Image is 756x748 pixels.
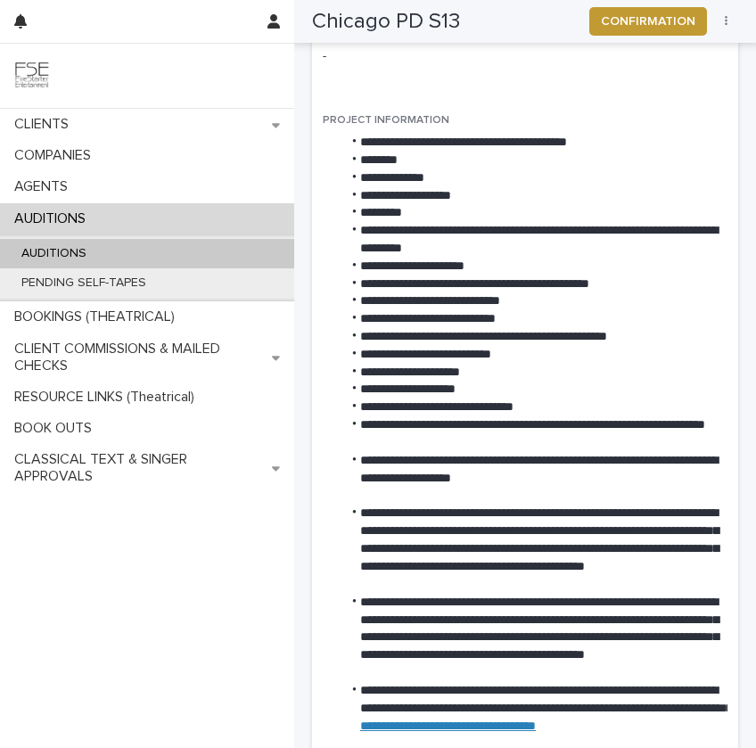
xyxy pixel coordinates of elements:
[7,451,272,485] p: CLASSICAL TEXT & SINGER APPROVALS
[7,420,106,437] p: BOOK OUTS
[601,12,695,30] span: CONFIRMATION
[7,246,101,261] p: AUDITIONS
[14,58,50,94] img: 9JgRvJ3ETPGCJDhvPVA5
[323,115,449,126] span: PROJECT INFORMATION
[589,7,707,36] button: CONFIRMATION
[7,275,160,291] p: PENDING SELF-TAPES
[312,9,460,35] h2: Chicago PD S13
[323,47,727,66] p: -
[7,389,209,406] p: RESOURCE LINKS (Theatrical)
[7,308,189,325] p: BOOKINGS (THEATRICAL)
[7,341,272,374] p: CLIENT COMMISSIONS & MAILED CHECKS
[7,116,83,133] p: CLIENTS
[7,178,82,195] p: AGENTS
[7,147,105,164] p: COMPANIES
[7,210,100,227] p: AUDITIONS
